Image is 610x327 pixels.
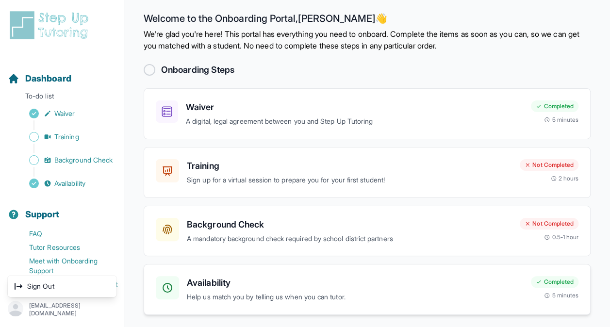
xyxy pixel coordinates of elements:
p: To-do list [4,91,120,105]
a: Sign Out [10,278,115,295]
p: Help us match you by telling us when you can tutor. [187,292,523,303]
h3: Training [187,159,512,173]
h3: Availability [187,276,523,290]
p: [EMAIL_ADDRESS][DOMAIN_NAME] [29,302,116,317]
a: WaiverA digital, legal agreement between you and Step Up TutoringCompleted5 minutes [144,88,591,139]
h3: Background Check [187,218,512,231]
div: 2 hours [551,175,579,182]
span: Dashboard [25,72,71,85]
a: TrainingSign up for a virtual session to prepare you for your first student!Not Completed2 hours [144,147,591,198]
button: Dashboard [4,56,120,89]
p: We're glad you're here! This portal has everything you need to onboard. Complete the items as soo... [144,28,591,51]
span: Availability [54,179,85,188]
div: Completed [531,276,578,288]
h2: Onboarding Steps [161,63,234,77]
a: Waiver [8,107,124,120]
span: Background Check [54,155,113,165]
h3: Waiver [186,100,523,114]
a: Availability [8,177,124,190]
span: Support [25,208,60,221]
div: Not Completed [520,218,578,229]
a: AvailabilityHelp us match you by telling us when you can tutor.Completed5 minutes [144,264,591,315]
button: Support [4,192,120,225]
div: 5 minutes [544,116,578,124]
a: Background Check [8,153,124,167]
p: A mandatory background check required by school district partners [187,233,512,245]
a: Dashboard [8,72,71,85]
a: Background CheckA mandatory background check required by school district partnersNot Completed0.5... [144,206,591,257]
button: [EMAIL_ADDRESS][DOMAIN_NAME] [8,301,116,318]
p: Sign up for a virtual session to prepare you for your first student! [187,175,512,186]
span: Waiver [54,109,75,118]
div: 5 minutes [544,292,578,299]
div: Completed [531,100,578,112]
div: 0.5-1 hour [544,233,578,241]
p: A digital, legal agreement between you and Step Up Tutoring [186,116,523,127]
img: logo [8,10,94,41]
a: FAQ [8,227,124,241]
div: Not Completed [520,159,578,171]
a: Training [8,130,124,144]
h2: Welcome to the Onboarding Portal, [PERSON_NAME] 👋 [144,13,591,28]
span: Training [54,132,79,142]
a: Tutor Resources [8,241,124,254]
a: Meet with Onboarding Support [8,254,124,278]
div: [EMAIL_ADDRESS][DOMAIN_NAME] [8,276,116,297]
